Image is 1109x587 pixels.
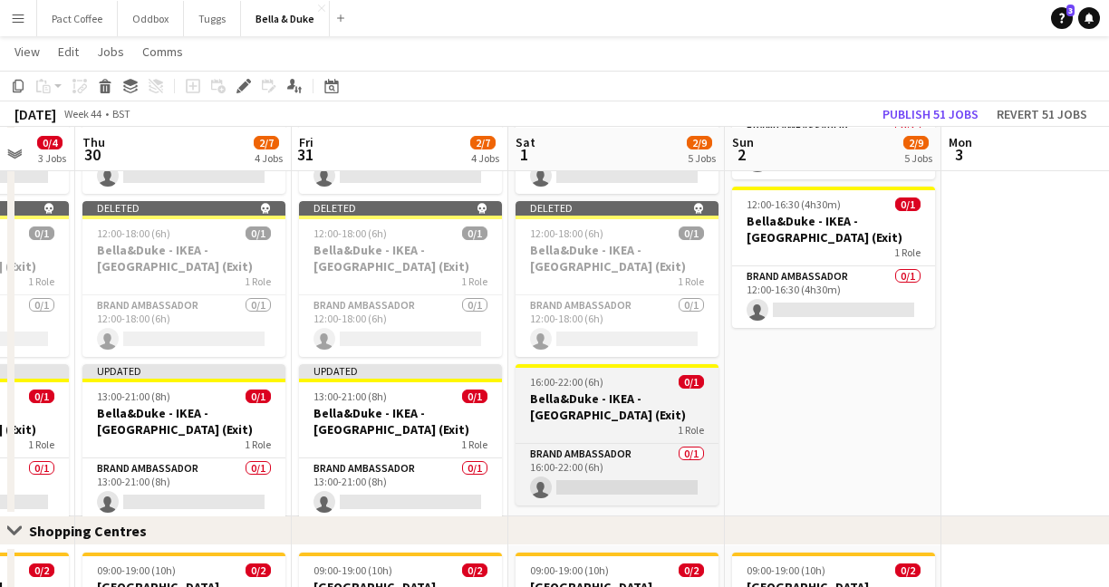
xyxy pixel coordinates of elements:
[82,201,285,216] div: Deleted
[516,134,535,150] span: Sat
[516,242,718,274] h3: Bella&Duke - IKEA - [GEOGRAPHIC_DATA] (Exit)
[516,201,718,357] app-job-card: Deleted 12:00-18:00 (6h)0/1Bella&Duke - IKEA - [GEOGRAPHIC_DATA] (Exit)1 RoleBrand Ambassador0/11...
[28,438,54,451] span: 1 Role
[949,134,972,150] span: Mon
[946,144,972,165] span: 3
[82,201,285,357] app-job-card: Deleted 12:00-18:00 (6h)0/1Bella&Duke - IKEA - [GEOGRAPHIC_DATA] (Exit)1 RoleBrand Ambassador0/11...
[299,405,502,438] h3: Bella&Duke - IKEA - [GEOGRAPHIC_DATA] (Exit)
[875,102,986,126] button: Publish 51 jobs
[516,390,718,423] h3: Bella&Duke - IKEA - [GEOGRAPHIC_DATA] (Exit)
[895,563,921,577] span: 0/2
[296,144,313,165] span: 31
[732,266,935,328] app-card-role: Brand Ambassador0/112:00-16:30 (4h30m)
[530,375,603,389] span: 16:00-22:00 (6h)
[112,107,130,120] div: BST
[241,1,330,36] button: Bella & Duke
[37,136,63,149] span: 0/4
[747,563,825,577] span: 09:00-19:00 (10h)
[90,40,131,63] a: Jobs
[255,151,283,165] div: 4 Jobs
[299,134,313,150] span: Fri
[14,105,56,123] div: [DATE]
[299,201,502,357] app-job-card: Deleted 12:00-18:00 (6h)0/1Bella&Duke - IKEA - [GEOGRAPHIC_DATA] (Exit)1 RoleBrand Ambassador0/11...
[299,458,502,520] app-card-role: Brand Ambassador0/113:00-21:00 (8h)
[989,102,1095,126] button: Revert 51 jobs
[29,226,54,240] span: 0/1
[462,390,487,403] span: 0/1
[516,444,718,505] app-card-role: Brand Ambassador0/116:00-22:00 (6h)
[245,438,271,451] span: 1 Role
[313,226,387,240] span: 12:00-18:00 (6h)
[895,197,921,211] span: 0/1
[299,201,502,216] div: Deleted
[299,242,502,274] h3: Bella&Duke - IKEA - [GEOGRAPHIC_DATA] (Exit)
[97,226,170,240] span: 12:00-18:00 (6h)
[28,274,54,288] span: 1 Role
[246,226,271,240] span: 0/1
[14,43,40,60] span: View
[82,364,285,520] app-job-card: Updated13:00-21:00 (8h)0/1Bella&Duke - IKEA - [GEOGRAPHIC_DATA] (Exit)1 RoleBrand Ambassador0/113...
[299,295,502,357] app-card-role: Brand Ambassador0/112:00-18:00 (6h)
[313,390,387,403] span: 13:00-21:00 (8h)
[82,242,285,274] h3: Bella&Duke - IKEA - [GEOGRAPHIC_DATA] (Exit)
[516,201,718,216] div: Deleted
[29,390,54,403] span: 0/1
[462,226,487,240] span: 0/1
[82,458,285,520] app-card-role: Brand Ambassador0/113:00-21:00 (8h)
[29,563,54,577] span: 0/2
[97,390,170,403] span: 13:00-21:00 (8h)
[471,151,499,165] div: 4 Jobs
[747,197,841,211] span: 12:00-16:30 (4h30m)
[7,40,47,63] a: View
[135,40,190,63] a: Comms
[82,295,285,357] app-card-role: Brand Ambassador0/112:00-18:00 (6h)
[678,274,704,288] span: 1 Role
[461,438,487,451] span: 1 Role
[29,522,161,540] div: Shopping Centres
[82,405,285,438] h3: Bella&Duke - IKEA - [GEOGRAPHIC_DATA] (Exit)
[254,136,279,149] span: 2/7
[1066,5,1075,16] span: 3
[80,144,105,165] span: 30
[688,151,716,165] div: 5 Jobs
[904,151,932,165] div: 5 Jobs
[516,364,718,505] app-job-card: 16:00-22:00 (6h)0/1Bella&Duke - IKEA - [GEOGRAPHIC_DATA] (Exit)1 RoleBrand Ambassador0/116:00-22:...
[299,364,502,379] div: Updated
[516,295,718,357] app-card-role: Brand Ambassador0/112:00-18:00 (6h)
[246,390,271,403] span: 0/1
[894,245,921,259] span: 1 Role
[530,563,609,577] span: 09:00-19:00 (10h)
[679,375,704,389] span: 0/1
[1051,7,1073,29] a: 3
[732,187,935,328] app-job-card: 12:00-16:30 (4h30m)0/1Bella&Duke - IKEA - [GEOGRAPHIC_DATA] (Exit)1 RoleBrand Ambassador0/112:00-...
[903,136,929,149] span: 2/9
[732,213,935,245] h3: Bella&Duke - IKEA - [GEOGRAPHIC_DATA] (Exit)
[37,1,118,36] button: Pact Coffee
[513,144,535,165] span: 1
[118,1,184,36] button: Oddbox
[142,43,183,60] span: Comms
[462,563,487,577] span: 0/2
[461,274,487,288] span: 1 Role
[299,364,502,520] app-job-card: Updated13:00-21:00 (8h)0/1Bella&Duke - IKEA - [GEOGRAPHIC_DATA] (Exit)1 RoleBrand Ambassador0/113...
[679,563,704,577] span: 0/2
[732,134,754,150] span: Sun
[184,1,241,36] button: Tuggs
[60,107,105,120] span: Week 44
[51,40,86,63] a: Edit
[729,144,754,165] span: 2
[313,563,392,577] span: 09:00-19:00 (10h)
[678,423,704,437] span: 1 Role
[97,563,176,577] span: 09:00-19:00 (10h)
[245,274,271,288] span: 1 Role
[530,226,603,240] span: 12:00-18:00 (6h)
[470,136,496,149] span: 2/7
[97,43,124,60] span: Jobs
[58,43,79,60] span: Edit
